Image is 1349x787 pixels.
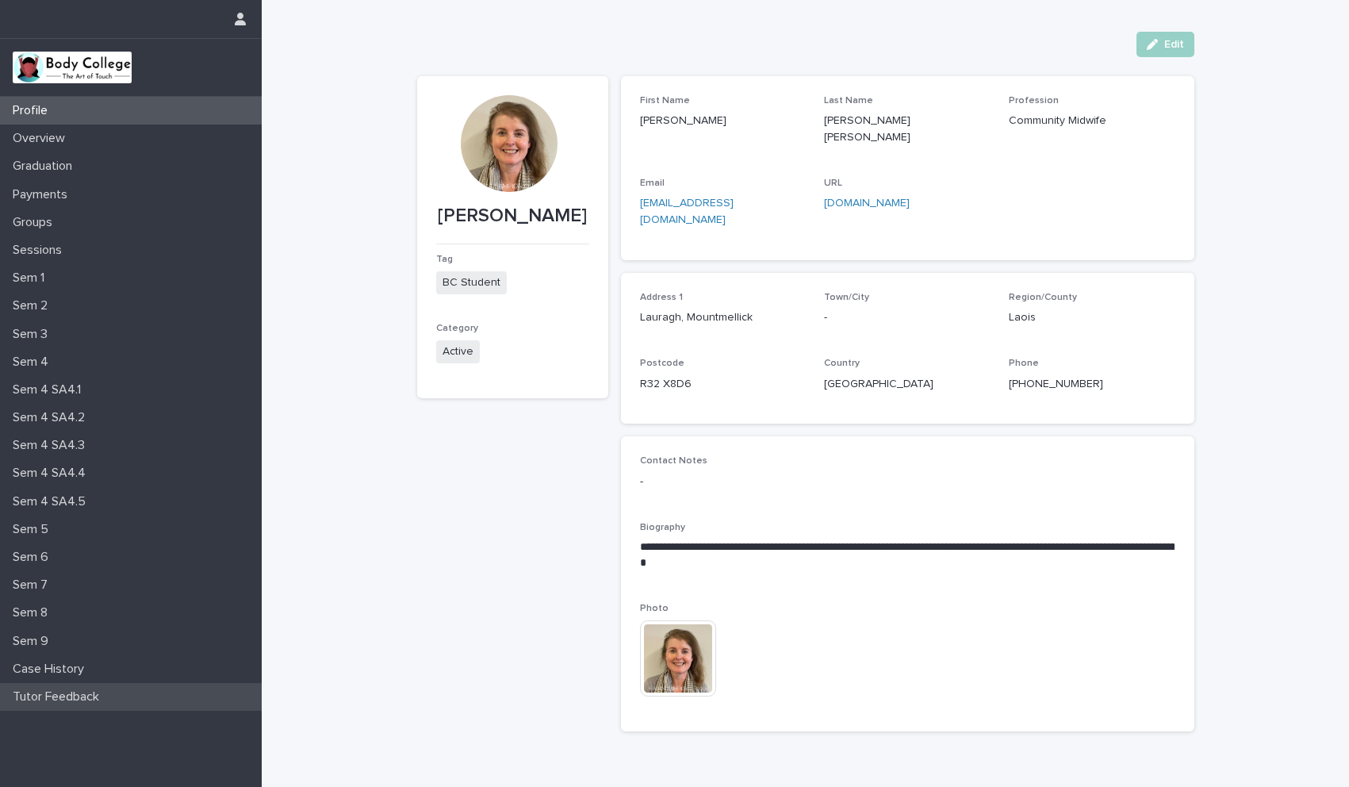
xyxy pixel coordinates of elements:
p: Tutor Feedback [6,689,112,704]
p: Sem 4 SA4.5 [6,494,98,509]
span: Category [436,324,478,333]
p: Sem 7 [6,578,60,593]
span: Email [640,179,665,188]
p: Groups [6,215,65,230]
a: [EMAIL_ADDRESS][DOMAIN_NAME] [640,198,734,225]
p: Sem 2 [6,298,60,313]
p: - [640,474,1175,490]
p: Sem 6 [6,550,61,565]
p: Case History [6,662,97,677]
p: - [824,309,990,326]
span: Last Name [824,96,873,106]
p: Sem 4 [6,355,61,370]
p: Sem 4 SA4.1 [6,382,94,397]
span: Country [824,359,860,368]
p: Sessions [6,243,75,258]
span: First Name [640,96,690,106]
p: Sem 4 SA4.2 [6,410,98,425]
span: Region/County [1009,293,1077,302]
img: xvtzy2PTuGgGH0xbwGb2 [13,52,132,83]
p: [PERSON_NAME] [PERSON_NAME] [824,113,990,146]
p: Sem 1 [6,271,57,286]
span: BC Student [436,271,507,294]
p: Sem 8 [6,605,60,620]
span: Contact Notes [640,456,707,466]
span: Address 1 [640,293,683,302]
span: URL [824,179,842,188]
p: [PERSON_NAME] [436,205,589,228]
span: Tag [436,255,453,264]
p: Lauragh, Mountmellick [640,309,806,326]
p: Overview [6,131,78,146]
p: Sem 5 [6,522,61,537]
span: Biography [640,523,685,532]
button: Edit [1136,32,1194,57]
p: Payments [6,187,80,202]
span: Phone [1009,359,1039,368]
p: Sem 3 [6,327,60,342]
p: Sem 4 SA4.4 [6,466,98,481]
span: Edit [1164,39,1184,50]
a: [DOMAIN_NAME] [824,198,910,209]
p: [PERSON_NAME] [640,113,806,129]
p: [GEOGRAPHIC_DATA] [824,376,990,393]
p: Graduation [6,159,85,174]
span: Town/City [824,293,869,302]
a: [PHONE_NUMBER] [1009,378,1103,390]
span: Active [436,340,480,363]
span: Photo [640,604,669,613]
p: Community Midwife [1009,113,1175,129]
p: R32 X8D6 [640,376,806,393]
p: Sem 9 [6,634,61,649]
p: Profile [6,103,60,118]
p: Laois [1009,309,1175,326]
span: Postcode [640,359,684,368]
p: Sem 4 SA4.3 [6,438,98,453]
span: Profession [1009,96,1059,106]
